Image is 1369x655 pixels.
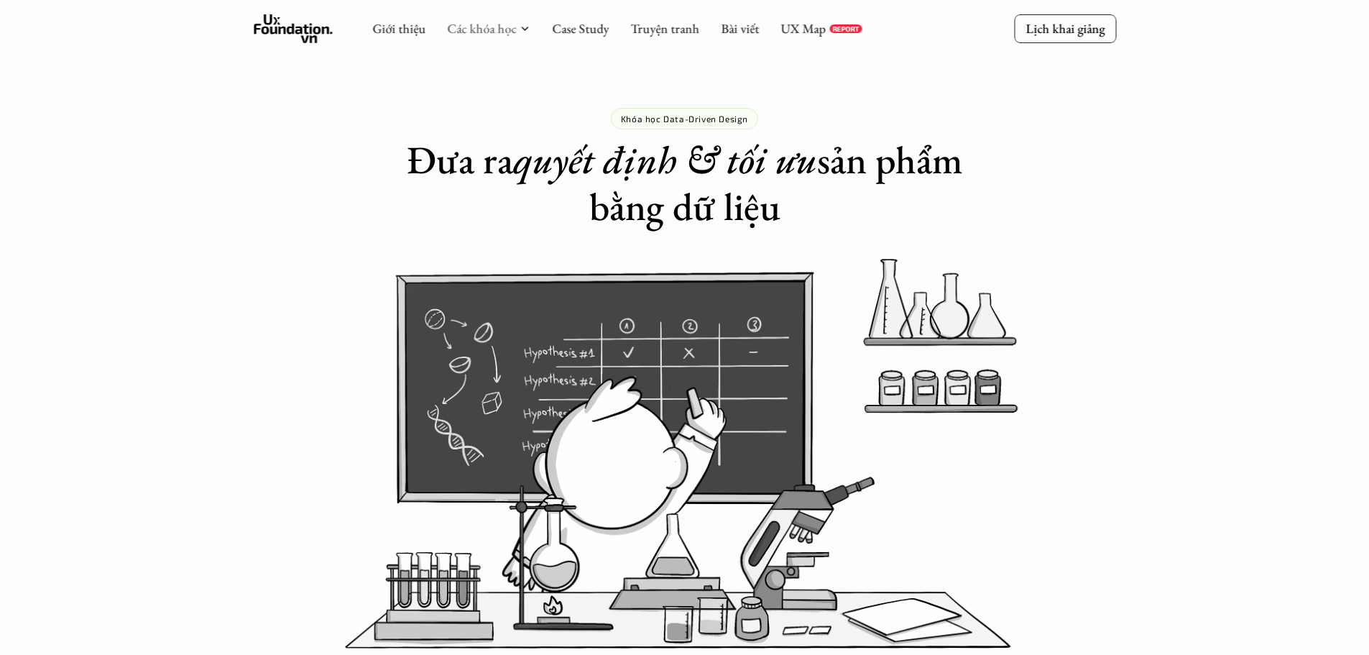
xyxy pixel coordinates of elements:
[721,20,759,37] a: Bài viết
[832,24,859,33] p: REPORT
[621,114,748,124] p: Khóa học Data-Driven Design
[552,20,609,37] a: Case Study
[630,20,699,37] a: Truyện tranh
[1014,14,1116,42] a: Lịch khai giảng
[780,20,826,37] a: UX Map
[372,20,425,37] a: Giới thiệu
[513,134,817,185] em: quyết định & tối ưu
[1025,20,1105,37] p: Lịch khai giảng
[397,137,972,230] h1: Đưa ra sản phẩm bằng dữ liệu
[447,20,516,37] a: Các khóa học
[829,24,862,33] a: REPORT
